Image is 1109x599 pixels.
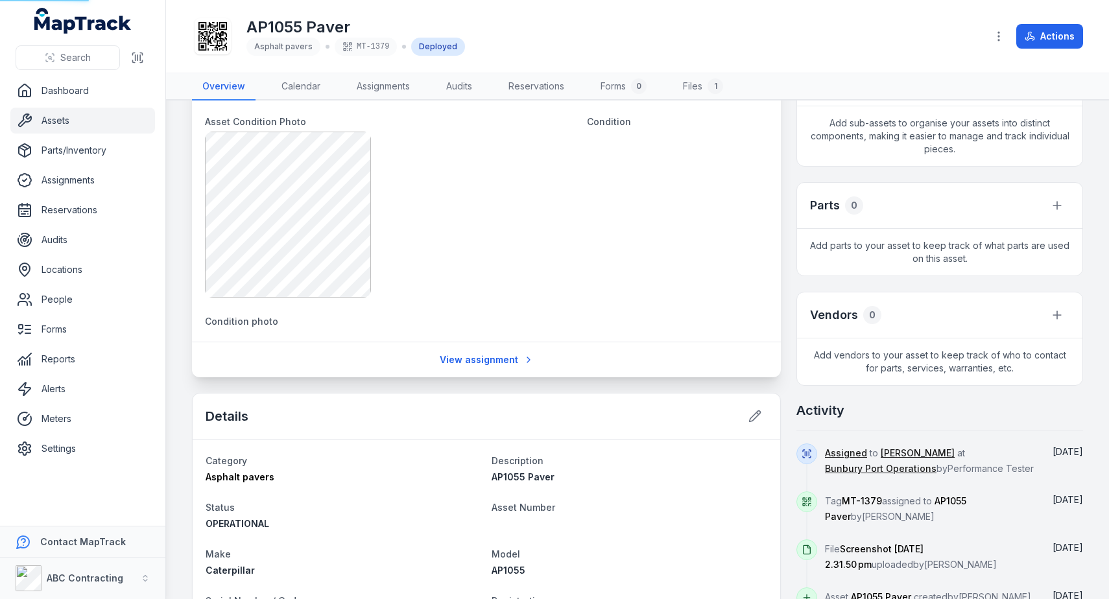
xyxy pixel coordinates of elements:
[10,346,155,372] a: Reports
[825,543,924,570] span: Screenshot [DATE] 2.31.50 pm
[492,502,555,513] span: Asset Number
[10,406,155,432] a: Meters
[10,78,155,104] a: Dashboard
[825,462,936,475] a: Bunbury Port Operations
[796,401,844,419] h2: Activity
[492,548,520,559] span: Model
[436,73,483,100] a: Audits
[590,73,657,100] a: Forms0
[797,106,1082,166] span: Add sub-assets to organise your assets into distinct components, making it easier to manage and t...
[825,447,867,460] a: Assigned
[1053,446,1083,457] time: 08/10/2025, 2:40:11 pm
[60,51,91,64] span: Search
[335,38,397,56] div: MT-1379
[825,495,966,522] span: Tag assigned to by [PERSON_NAME]
[10,167,155,193] a: Assignments
[492,565,525,576] span: AP1055
[206,518,269,529] span: OPERATIONAL
[825,447,1034,474] span: to at by Performance Tester
[246,17,465,38] h1: AP1055 Paver
[797,338,1082,385] span: Add vendors to your asset to keep track of who to contact for parts, services, warranties, etc.
[205,116,306,127] span: Asset Condition Photo
[673,73,733,100] a: Files1
[34,8,132,34] a: MapTrack
[10,137,155,163] a: Parts/Inventory
[1053,494,1083,505] span: [DATE]
[271,73,331,100] a: Calendar
[254,41,313,51] span: Asphalt pavers
[411,38,465,56] div: Deployed
[10,227,155,253] a: Audits
[10,197,155,223] a: Reservations
[16,45,120,70] button: Search
[431,347,542,372] a: View assignment
[206,502,235,513] span: Status
[10,257,155,283] a: Locations
[1053,446,1083,457] span: [DATE]
[708,78,723,94] div: 1
[1053,542,1083,553] span: [DATE]
[498,73,575,100] a: Reservations
[810,306,858,324] h3: Vendors
[10,436,155,462] a: Settings
[845,196,863,215] div: 0
[825,543,997,570] span: File uploaded by [PERSON_NAME]
[10,376,155,402] a: Alerts
[40,536,126,547] strong: Contact MapTrack
[206,471,274,482] span: Asphalt pavers
[797,229,1082,276] span: Add parts to your asset to keep track of what parts are used on this asset.
[492,455,543,466] span: Description
[881,447,955,460] a: [PERSON_NAME]
[206,548,231,559] span: Make
[492,471,554,482] span: AP1055 Paver
[842,495,882,506] span: MT-1379
[587,116,631,127] span: Condition
[206,407,248,425] h2: Details
[206,455,247,466] span: Category
[1016,24,1083,49] button: Actions
[10,108,155,134] a: Assets
[192,73,256,100] a: Overview
[631,78,647,94] div: 0
[10,316,155,342] a: Forms
[205,316,278,327] span: Condition photo
[346,73,420,100] a: Assignments
[863,306,881,324] div: 0
[206,565,255,576] span: Caterpillar
[47,572,123,583] strong: ABC Contracting
[810,196,840,215] h3: Parts
[10,287,155,312] a: People
[1053,494,1083,505] time: 08/10/2025, 2:39:25 pm
[1053,542,1083,553] time: 08/10/2025, 2:34:33 pm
